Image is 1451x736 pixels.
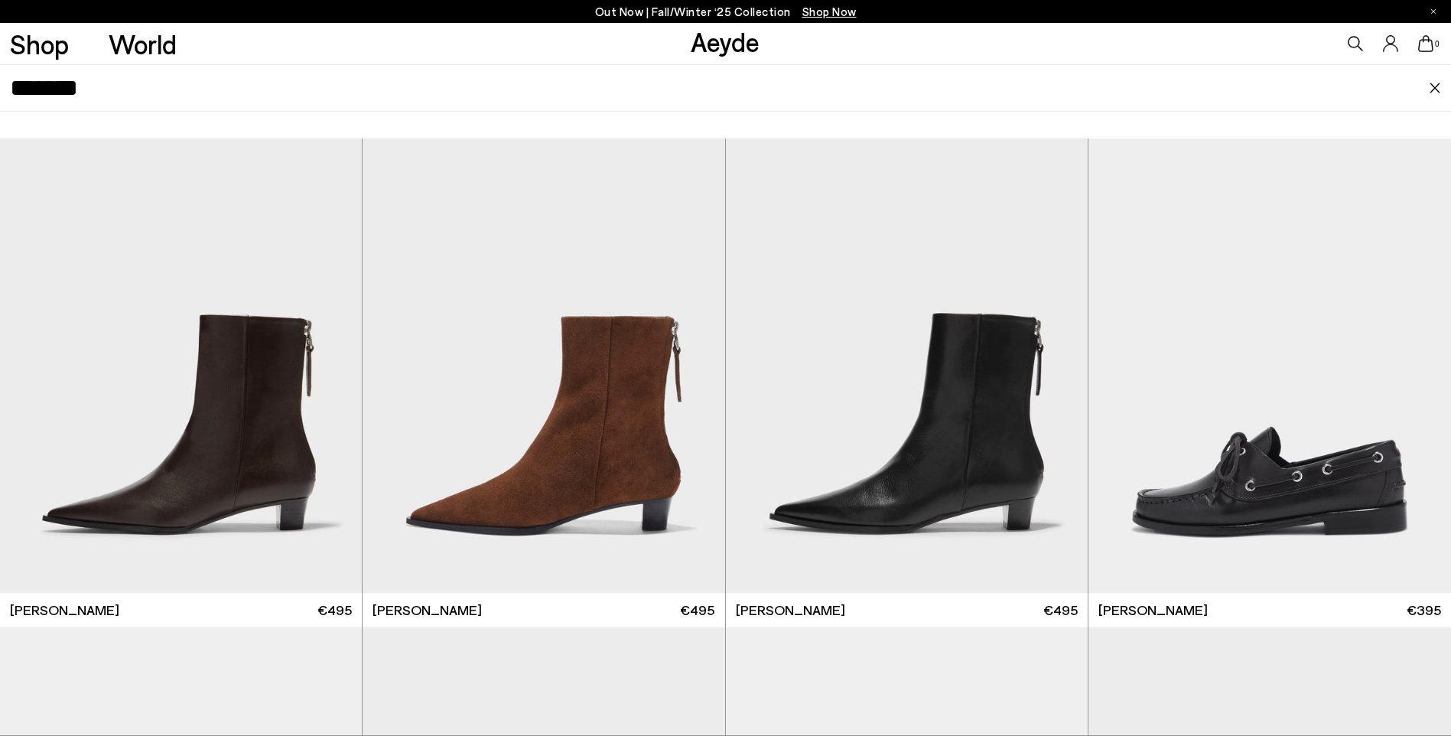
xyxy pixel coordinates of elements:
img: Harriet Pointed Ankle Boots [726,138,1088,594]
span: [PERSON_NAME] [1098,601,1208,620]
a: [PERSON_NAME] €395 [1088,593,1451,627]
a: [PERSON_NAME] €495 [726,593,1088,627]
span: [PERSON_NAME] [373,601,482,620]
span: [PERSON_NAME] [736,601,845,620]
span: €495 [680,601,714,620]
span: Navigate to /collections/new-in [802,5,857,18]
span: €495 [317,601,352,620]
span: [PERSON_NAME] [10,601,119,620]
img: Harris Leather Moccasin Flats [1088,138,1451,594]
a: World [109,31,177,57]
a: [PERSON_NAME] €495 [363,593,724,627]
p: Out Now | Fall/Winter ‘25 Collection [595,2,857,21]
span: 0 [1433,40,1441,48]
span: €395 [1407,601,1441,620]
a: 0 [1418,35,1433,52]
img: close.svg [1429,83,1441,93]
span: €495 [1043,601,1078,620]
a: Aeyde [691,25,760,57]
a: Shop [10,31,69,57]
img: Harriet Suede Ankle Boots [363,138,724,594]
